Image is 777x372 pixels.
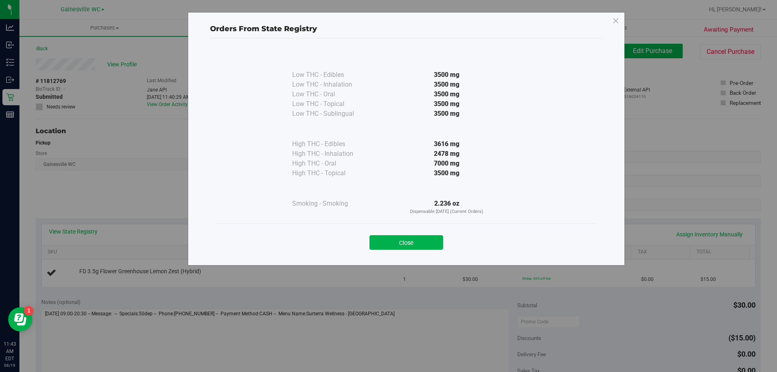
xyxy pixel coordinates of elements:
[292,109,373,119] div: Low THC - Sublingual
[373,139,520,149] div: 3616 mg
[373,99,520,109] div: 3500 mg
[292,149,373,159] div: High THC - Inhalation
[373,89,520,99] div: 3500 mg
[292,168,373,178] div: High THC - Topical
[369,235,443,250] button: Close
[373,109,520,119] div: 3500 mg
[210,24,317,33] span: Orders From State Registry
[373,199,520,215] div: 2.236 oz
[292,70,373,80] div: Low THC - Edibles
[373,208,520,215] p: Dispensable [DATE] (Current Orders)
[292,80,373,89] div: Low THC - Inhalation
[373,70,520,80] div: 3500 mg
[292,139,373,149] div: High THC - Edibles
[292,159,373,168] div: High THC - Oral
[373,80,520,89] div: 3500 mg
[373,159,520,168] div: 7000 mg
[292,89,373,99] div: Low THC - Oral
[24,306,34,316] iframe: Resource center unread badge
[292,99,373,109] div: Low THC - Topical
[292,199,373,208] div: Smoking - Smoking
[373,168,520,178] div: 3500 mg
[373,149,520,159] div: 2478 mg
[8,307,32,332] iframe: Resource center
